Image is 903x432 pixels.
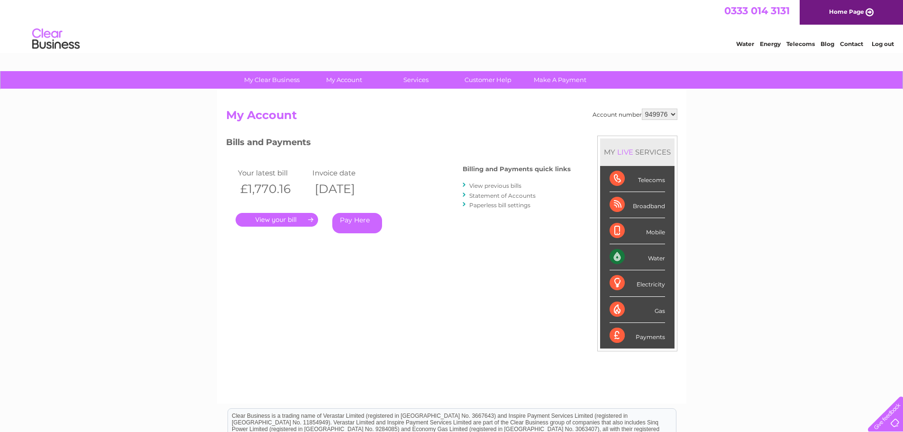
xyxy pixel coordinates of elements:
[610,323,665,349] div: Payments
[610,166,665,192] div: Telecoms
[821,40,834,47] a: Blog
[332,213,382,233] a: Pay Here
[32,25,80,54] img: logo.png
[610,270,665,296] div: Electricity
[736,40,754,47] a: Water
[469,192,536,199] a: Statement of Accounts
[872,40,894,47] a: Log out
[236,166,310,179] td: Your latest bill
[236,179,310,199] th: £1,770.16
[449,71,527,89] a: Customer Help
[610,218,665,244] div: Mobile
[610,192,665,218] div: Broadband
[226,109,677,127] h2: My Account
[724,5,790,17] a: 0333 014 3131
[310,166,385,179] td: Invoice date
[593,109,677,120] div: Account number
[305,71,383,89] a: My Account
[226,136,571,152] h3: Bills and Payments
[760,40,781,47] a: Energy
[228,5,676,46] div: Clear Business is a trading name of Verastar Limited (registered in [GEOGRAPHIC_DATA] No. 3667643...
[469,202,530,209] a: Paperless bill settings
[615,147,635,156] div: LIVE
[610,244,665,270] div: Water
[600,138,675,165] div: MY SERVICES
[786,40,815,47] a: Telecoms
[377,71,455,89] a: Services
[233,71,311,89] a: My Clear Business
[463,165,571,173] h4: Billing and Payments quick links
[610,297,665,323] div: Gas
[840,40,863,47] a: Contact
[469,182,521,189] a: View previous bills
[310,179,385,199] th: [DATE]
[236,213,318,227] a: .
[521,71,599,89] a: Make A Payment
